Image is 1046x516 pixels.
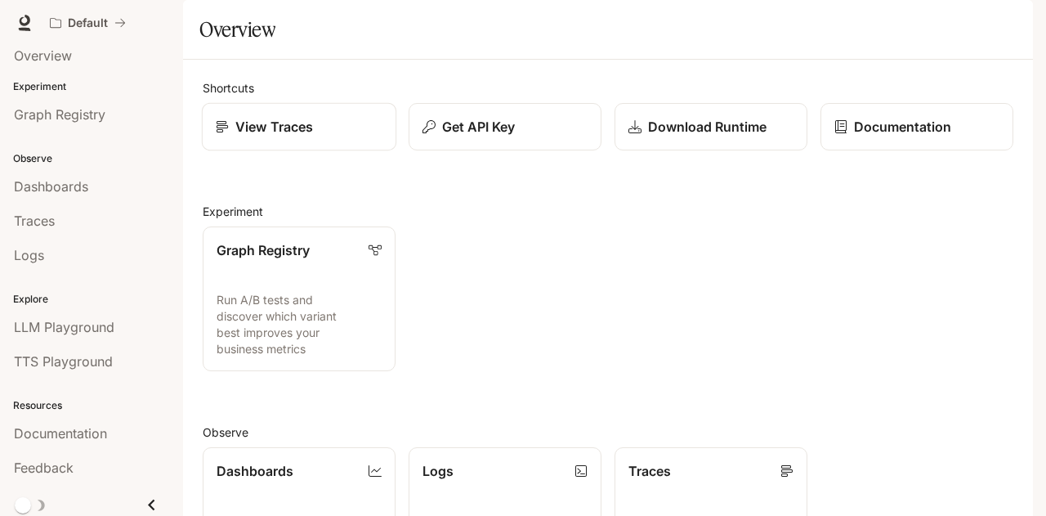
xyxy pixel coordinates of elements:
[217,292,382,357] p: Run A/B tests and discover which variant best improves your business metrics
[820,103,1013,150] a: Documentation
[199,13,275,46] h1: Overview
[442,117,515,137] p: Get API Key
[217,240,310,260] p: Graph Registry
[42,7,133,39] button: All workspaces
[203,79,1013,96] h2: Shortcuts
[217,461,293,481] p: Dashboards
[203,227,396,371] a: Graph RegistryRun A/B tests and discover which variant best improves your business metrics
[422,461,454,481] p: Logs
[68,16,108,30] p: Default
[235,117,313,137] p: View Traces
[648,117,767,137] p: Download Runtime
[615,103,807,150] a: Download Runtime
[203,203,1013,220] h2: Experiment
[203,424,1013,441] h2: Observe
[409,103,601,150] button: Get API Key
[854,117,951,137] p: Documentation
[202,103,396,151] a: View Traces
[628,461,671,481] p: Traces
